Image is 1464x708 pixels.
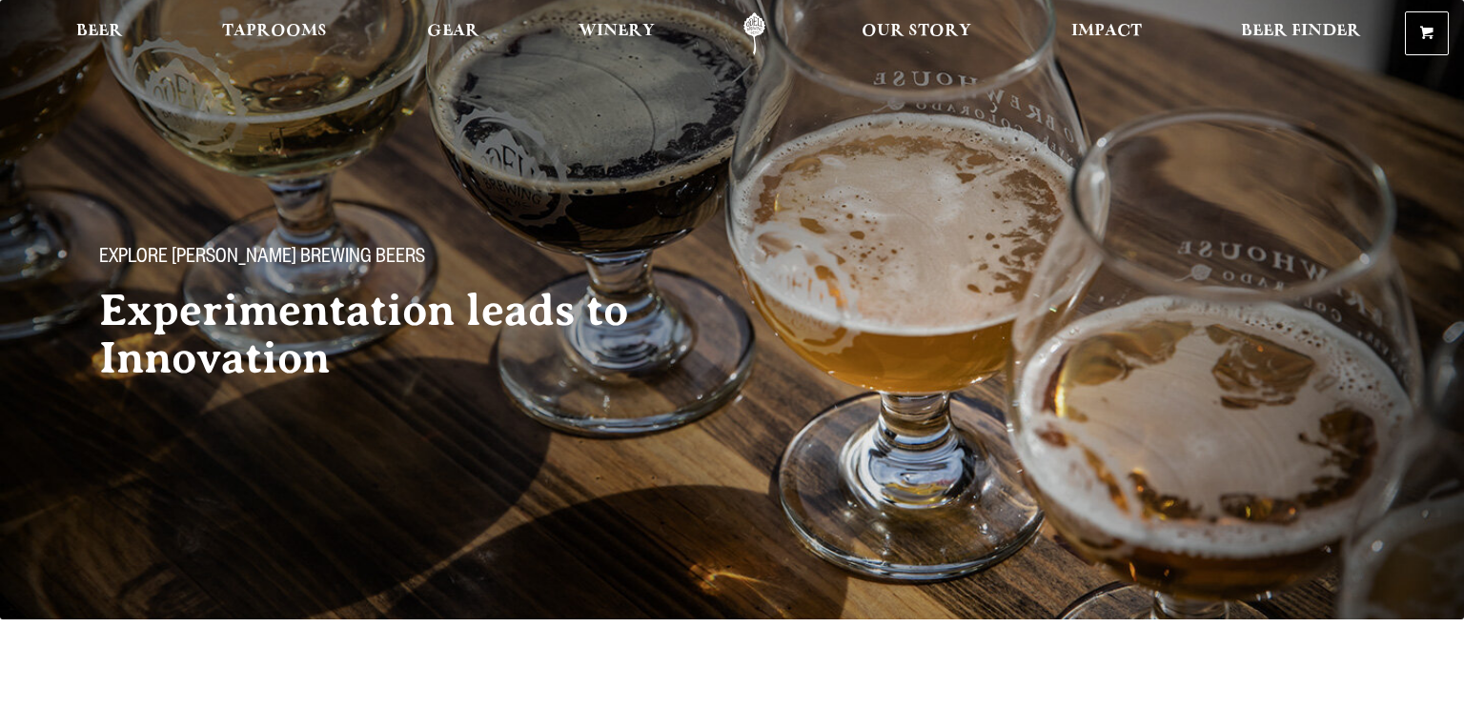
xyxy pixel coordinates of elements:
[1229,12,1373,55] a: Beer Finder
[1071,24,1142,39] span: Impact
[210,12,339,55] a: Taprooms
[222,24,327,39] span: Taprooms
[64,12,135,55] a: Beer
[1059,12,1154,55] a: Impact
[719,12,790,55] a: Odell Home
[427,24,479,39] span: Gear
[579,24,655,39] span: Winery
[99,247,425,272] span: Explore [PERSON_NAME] Brewing Beers
[76,24,123,39] span: Beer
[849,12,984,55] a: Our Story
[415,12,492,55] a: Gear
[862,24,971,39] span: Our Story
[566,12,667,55] a: Winery
[1241,24,1361,39] span: Beer Finder
[99,287,694,382] h2: Experimentation leads to Innovation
